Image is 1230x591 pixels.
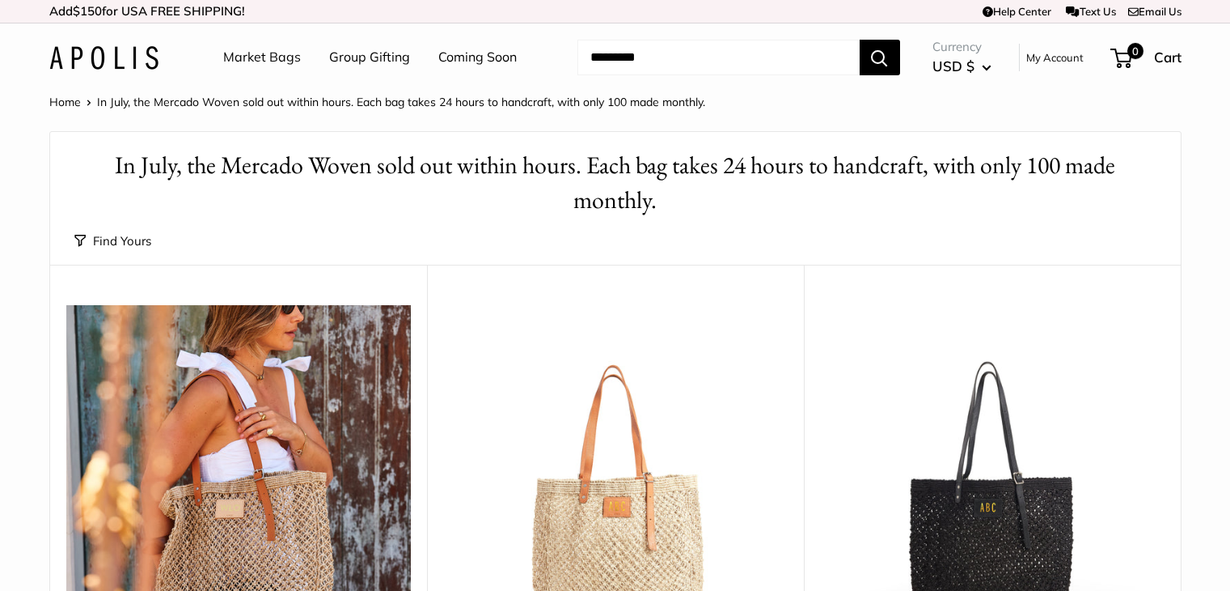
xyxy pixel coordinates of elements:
[74,230,151,253] button: Find Yours
[577,40,860,75] input: Search...
[223,45,301,70] a: Market Bags
[329,45,410,70] a: Group Gifting
[74,148,1156,218] h1: In July, the Mercado Woven sold out within hours. Each bag takes 24 hours to handcraft, with only...
[49,91,705,113] nav: Breadcrumb
[73,3,102,19] span: $150
[1026,48,1084,67] a: My Account
[1112,45,1181,70] a: 0 Cart
[49,95,81,109] a: Home
[1126,43,1143,59] span: 0
[932,57,974,74] span: USD $
[49,46,159,70] img: Apolis
[983,5,1051,18] a: Help Center
[932,36,991,58] span: Currency
[1154,49,1181,66] span: Cart
[438,45,517,70] a: Coming Soon
[1066,5,1115,18] a: Text Us
[97,95,705,109] span: In July, the Mercado Woven sold out within hours. Each bag takes 24 hours to handcraft, with only...
[860,40,900,75] button: Search
[1128,5,1181,18] a: Email Us
[932,53,991,79] button: USD $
